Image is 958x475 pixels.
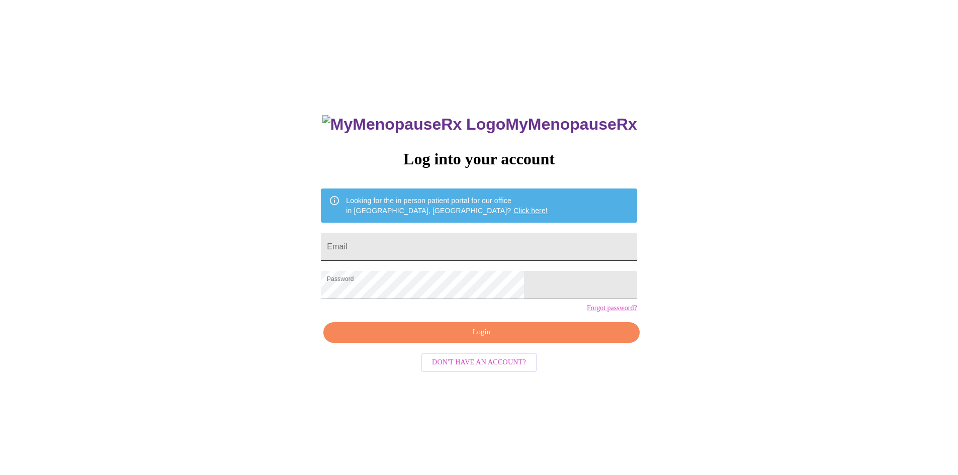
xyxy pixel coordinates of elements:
a: Click here! [513,207,548,215]
h3: MyMenopauseRx [322,115,637,134]
span: Login [335,326,628,339]
img: MyMenopauseRx Logo [322,115,505,134]
span: Don't have an account? [432,356,526,369]
a: Don't have an account? [418,357,540,365]
button: Login [323,322,639,343]
div: Looking for the in person patient portal for our office in [GEOGRAPHIC_DATA], [GEOGRAPHIC_DATA]? [346,192,548,220]
h3: Log into your account [321,150,637,168]
button: Don't have an account? [421,353,537,372]
a: Forgot password? [587,304,637,312]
